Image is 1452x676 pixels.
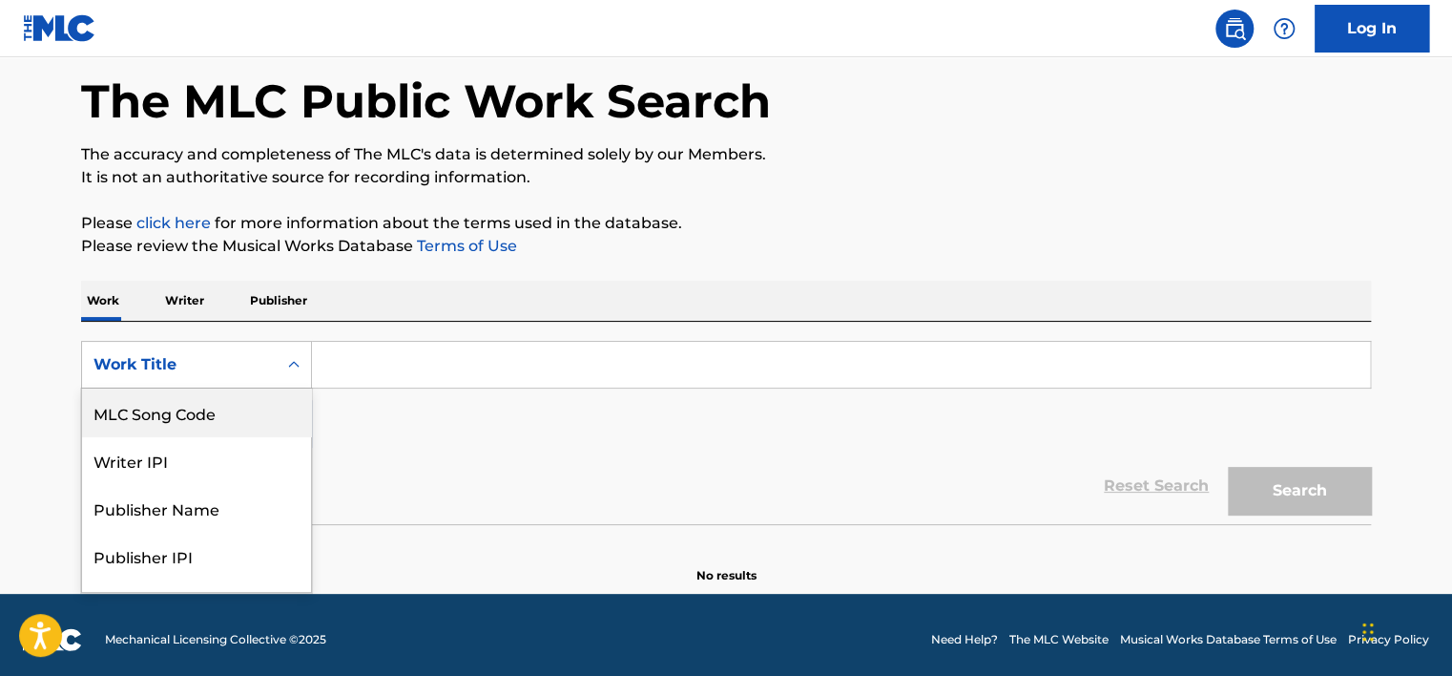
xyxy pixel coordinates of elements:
[82,580,311,627] div: MLC Publisher Number
[1215,10,1254,48] a: Public Search
[82,389,311,436] div: MLC Song Code
[81,212,1371,235] p: Please for more information about the terms used in the database.
[23,14,96,42] img: MLC Logo
[244,281,313,321] p: Publisher
[81,143,1371,166] p: The accuracy and completeness of The MLC's data is determined solely by our Members.
[81,281,125,321] p: Work
[1348,631,1429,648] a: Privacy Policy
[93,353,265,376] div: Work Title
[1120,631,1337,648] a: Musical Works Database Terms of Use
[696,544,757,584] p: No results
[931,631,998,648] a: Need Help?
[1362,603,1374,661] div: Drag
[82,532,311,580] div: Publisher IPI
[105,631,326,648] span: Mechanical Licensing Collective © 2025
[1357,584,1452,676] iframe: Chat Widget
[81,73,771,130] h1: The MLC Public Work Search
[82,436,311,484] div: Writer IPI
[81,341,1371,524] form: Search Form
[159,281,210,321] p: Writer
[413,237,517,255] a: Terms of Use
[1223,17,1246,40] img: search
[1009,631,1109,648] a: The MLC Website
[81,166,1371,189] p: It is not an authoritative source for recording information.
[1265,10,1303,48] div: Help
[81,235,1371,258] p: Please review the Musical Works Database
[1273,17,1296,40] img: help
[82,484,311,532] div: Publisher Name
[136,214,211,232] a: click here
[1315,5,1429,53] a: Log In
